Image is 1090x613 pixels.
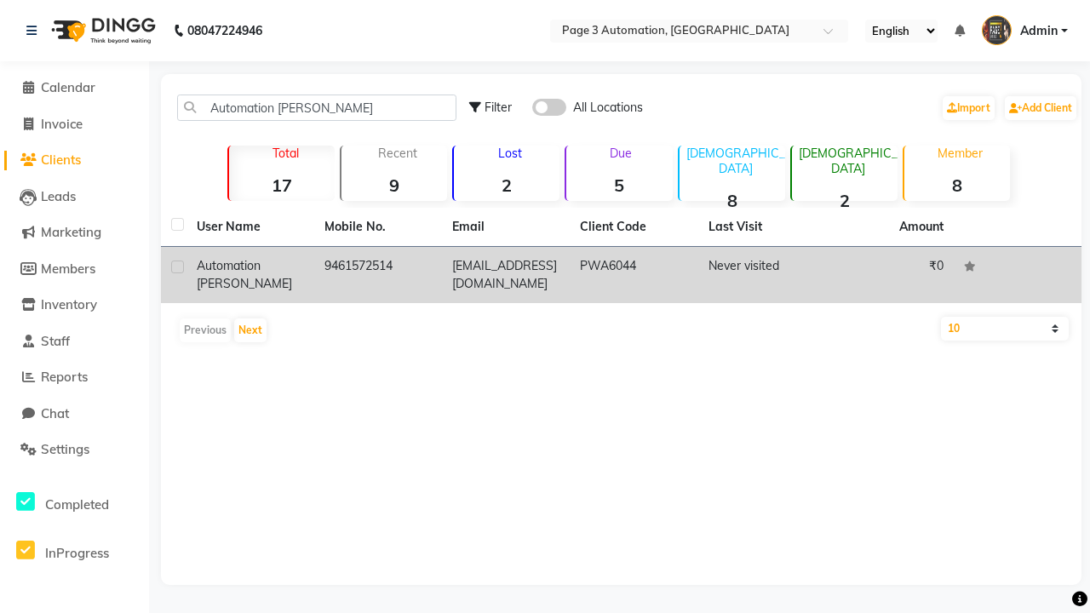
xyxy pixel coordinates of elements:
[41,224,101,240] span: Marketing
[4,404,145,424] a: Chat
[41,261,95,277] span: Members
[1005,96,1076,120] a: Add Client
[41,152,81,168] span: Clients
[570,208,697,247] th: Client Code
[943,96,995,120] a: Import
[41,116,83,132] span: Invoice
[341,175,447,196] strong: 9
[41,333,70,349] span: Staff
[314,208,442,247] th: Mobile No.
[4,223,145,243] a: Marketing
[177,95,456,121] input: Search by Name/Mobile/Email/Code
[41,188,76,204] span: Leads
[570,146,672,161] p: Due
[911,146,1010,161] p: Member
[41,405,69,421] span: Chat
[686,146,785,176] p: [DEMOGRAPHIC_DATA]
[680,190,785,211] strong: 8
[461,146,559,161] p: Lost
[4,440,145,460] a: Settings
[314,247,442,303] td: 9461572514
[698,208,826,247] th: Last Visit
[4,187,145,207] a: Leads
[41,296,97,312] span: Inventory
[4,78,145,98] a: Calendar
[43,7,160,54] img: logo
[792,190,898,211] strong: 2
[41,441,89,457] span: Settings
[4,115,145,135] a: Invoice
[348,146,447,161] p: Recent
[4,295,145,315] a: Inventory
[1020,22,1058,40] span: Admin
[4,332,145,352] a: Staff
[566,175,672,196] strong: 5
[485,100,512,115] span: Filter
[889,208,954,246] th: Amount
[442,208,570,247] th: Email
[698,247,826,303] td: Never visited
[229,175,335,196] strong: 17
[4,151,145,170] a: Clients
[197,258,292,291] span: Automation [PERSON_NAME]
[45,545,109,561] span: InProgress
[45,496,109,513] span: Completed
[234,318,267,342] button: Next
[573,99,643,117] span: All Locations
[187,7,262,54] b: 08047224946
[4,368,145,387] a: Reports
[186,208,314,247] th: User Name
[904,175,1010,196] strong: 8
[799,146,898,176] p: [DEMOGRAPHIC_DATA]
[236,146,335,161] p: Total
[4,260,145,279] a: Members
[570,247,697,303] td: PWA6044
[454,175,559,196] strong: 2
[41,369,88,385] span: Reports
[982,15,1012,45] img: Admin
[442,247,570,303] td: [EMAIL_ADDRESS][DOMAIN_NAME]
[826,247,954,303] td: ₹0
[41,79,95,95] span: Calendar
